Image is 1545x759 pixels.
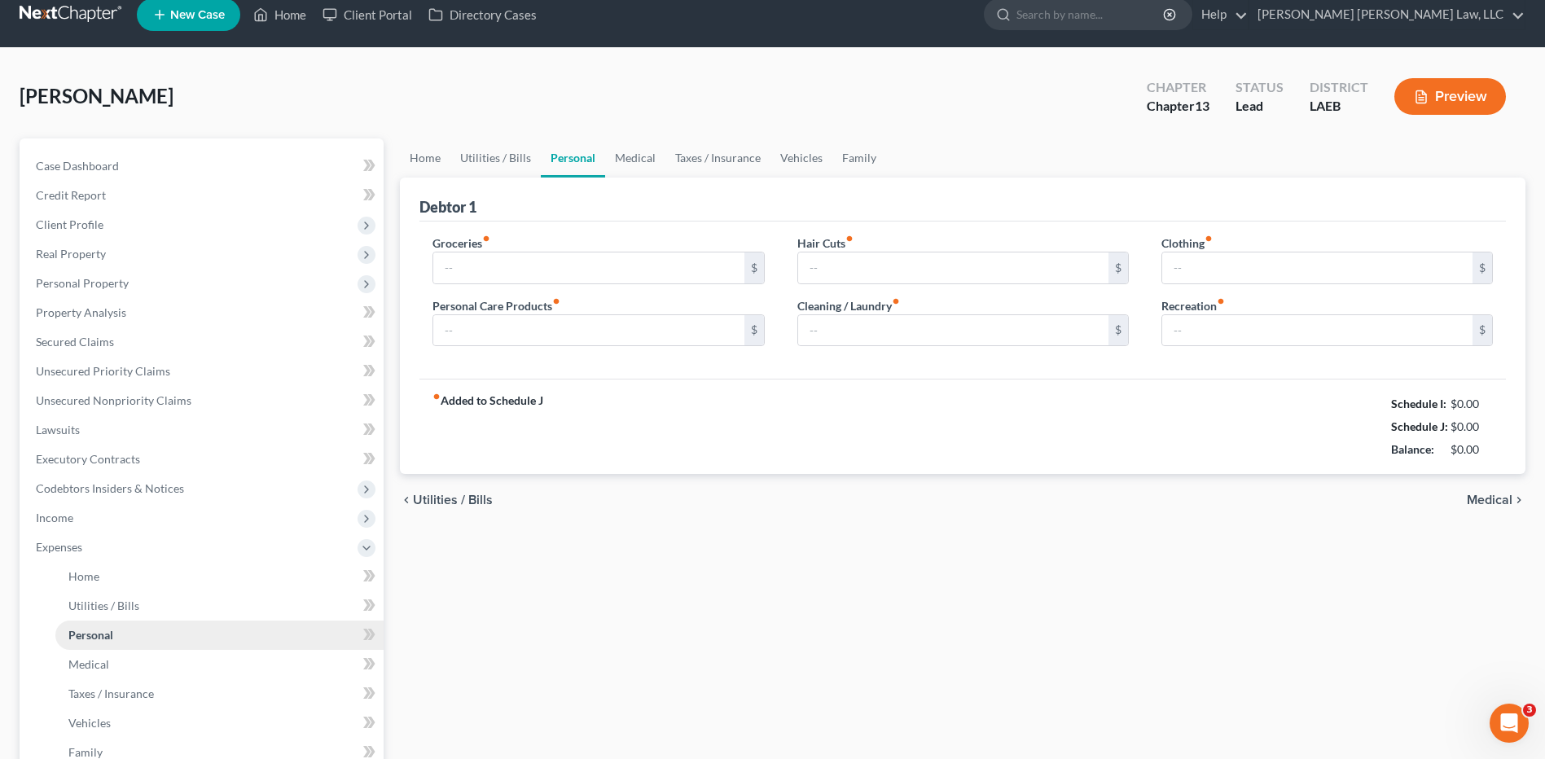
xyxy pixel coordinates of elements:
[798,315,1108,346] input: --
[433,315,744,346] input: --
[36,393,191,407] span: Unsecured Nonpriority Claims
[1162,315,1473,346] input: --
[55,679,384,709] a: Taxes / Insurance
[1391,419,1448,433] strong: Schedule J:
[1236,78,1284,97] div: Status
[68,657,109,671] span: Medical
[23,298,384,327] a: Property Analysis
[1161,235,1213,252] label: Clothing
[1205,235,1213,243] i: fiber_manual_record
[36,159,119,173] span: Case Dashboard
[23,327,384,357] a: Secured Claims
[55,709,384,738] a: Vehicles
[1394,78,1506,115] button: Preview
[1162,252,1473,283] input: --
[36,335,114,349] span: Secured Claims
[68,745,103,759] span: Family
[1451,396,1494,412] div: $0.00
[552,297,560,305] i: fiber_manual_record
[797,297,900,314] label: Cleaning / Laundry
[36,276,129,290] span: Personal Property
[482,235,490,243] i: fiber_manual_record
[1467,494,1525,507] button: Medical chevron_right
[797,235,854,252] label: Hair Cuts
[605,138,665,178] a: Medical
[68,628,113,642] span: Personal
[400,138,450,178] a: Home
[36,423,80,437] span: Lawsuits
[55,650,384,679] a: Medical
[744,315,764,346] div: $
[1195,98,1209,113] span: 13
[36,481,184,495] span: Codebtors Insiders & Notices
[36,305,126,319] span: Property Analysis
[832,138,886,178] a: Family
[798,252,1108,283] input: --
[23,181,384,210] a: Credit Report
[68,687,154,700] span: Taxes / Insurance
[55,591,384,621] a: Utilities / Bills
[845,235,854,243] i: fiber_manual_record
[36,452,140,466] span: Executory Contracts
[1451,419,1494,435] div: $0.00
[1391,397,1446,410] strong: Schedule I:
[1523,704,1536,717] span: 3
[432,393,543,461] strong: Added to Schedule J
[419,197,476,217] div: Debtor 1
[1473,315,1492,346] div: $
[1108,315,1128,346] div: $
[1451,441,1494,458] div: $0.00
[1310,78,1368,97] div: District
[413,494,493,507] span: Utilities / Bills
[68,716,111,730] span: Vehicles
[23,386,384,415] a: Unsecured Nonpriority Claims
[541,138,605,178] a: Personal
[36,217,103,231] span: Client Profile
[68,569,99,583] span: Home
[1391,442,1434,456] strong: Balance:
[665,138,770,178] a: Taxes / Insurance
[1467,494,1512,507] span: Medical
[1161,297,1225,314] label: Recreation
[36,364,170,378] span: Unsecured Priority Claims
[432,297,560,314] label: Personal Care Products
[55,621,384,650] a: Personal
[432,235,490,252] label: Groceries
[36,247,106,261] span: Real Property
[23,415,384,445] a: Lawsuits
[55,562,384,591] a: Home
[1108,252,1128,283] div: $
[68,599,139,612] span: Utilities / Bills
[432,393,441,401] i: fiber_manual_record
[20,84,173,107] span: [PERSON_NAME]
[170,9,225,21] span: New Case
[36,540,82,554] span: Expenses
[36,511,73,524] span: Income
[433,252,744,283] input: --
[450,138,541,178] a: Utilities / Bills
[770,138,832,178] a: Vehicles
[36,188,106,202] span: Credit Report
[23,357,384,386] a: Unsecured Priority Claims
[23,151,384,181] a: Case Dashboard
[744,252,764,283] div: $
[1236,97,1284,116] div: Lead
[400,494,493,507] button: chevron_left Utilities / Bills
[1217,297,1225,305] i: fiber_manual_record
[400,494,413,507] i: chevron_left
[1310,97,1368,116] div: LAEB
[1473,252,1492,283] div: $
[1147,78,1209,97] div: Chapter
[1490,704,1529,743] iframe: Intercom live chat
[892,297,900,305] i: fiber_manual_record
[23,445,384,474] a: Executory Contracts
[1512,494,1525,507] i: chevron_right
[1147,97,1209,116] div: Chapter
